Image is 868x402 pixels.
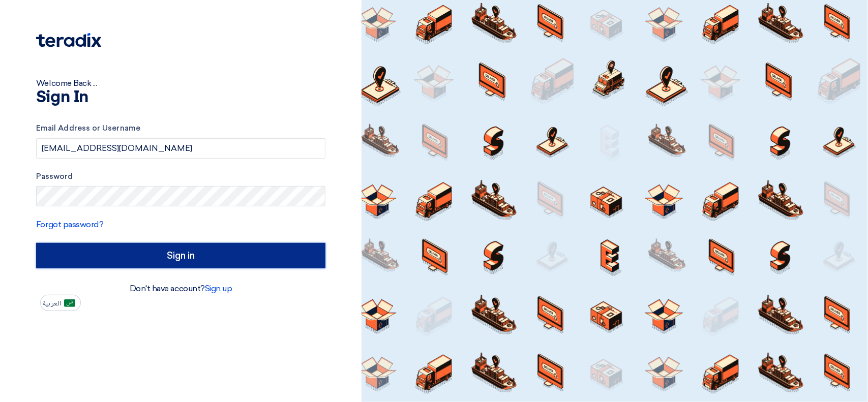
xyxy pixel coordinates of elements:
[36,171,325,182] label: Password
[36,138,325,159] input: Enter your business email or username
[36,33,101,47] img: Teradix logo
[36,122,325,134] label: Email Address or Username
[36,77,325,89] div: Welcome Back ...
[64,299,75,307] img: ar-AR.png
[36,220,103,229] a: Forgot password?
[43,300,61,307] span: العربية
[36,243,325,268] input: Sign in
[205,284,232,293] a: Sign up
[36,89,325,106] h1: Sign In
[40,295,81,311] button: العربية
[36,283,325,295] div: Don't have account?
